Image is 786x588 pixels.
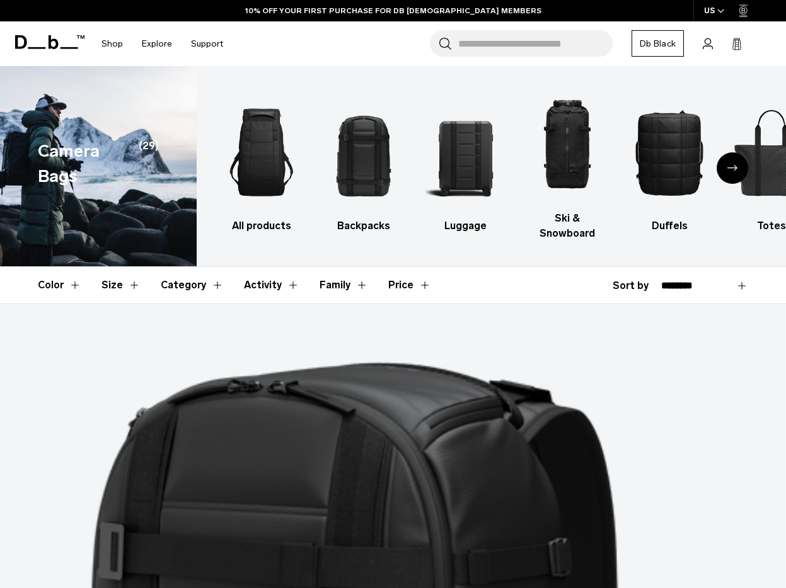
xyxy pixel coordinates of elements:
[320,267,368,303] button: Toggle Filter
[139,139,159,189] span: (29)
[38,139,134,189] h1: Camera Bags
[222,93,302,234] a: Db All products
[323,93,403,212] img: Db
[142,21,172,66] a: Explore
[425,93,506,212] img: Db
[323,93,403,234] a: Db Backpacks
[92,21,233,66] nav: Main Navigation
[632,30,684,57] a: Db Black
[630,93,710,234] a: Db Duffels
[101,267,141,303] button: Toggle Filter
[528,85,608,205] img: Db
[38,267,81,303] button: Toggle Filter
[222,93,302,234] li: 1 / 10
[528,85,608,241] a: Db Ski & Snowboard
[425,93,506,234] a: Db Luggage
[244,267,299,303] button: Toggle Filter
[717,152,748,184] div: Next slide
[630,93,710,212] img: Db
[528,85,608,241] li: 4 / 10
[323,93,403,234] li: 2 / 10
[323,218,403,234] h3: Backpacks
[161,267,224,303] button: Toggle Filter
[245,5,541,16] a: 10% OFF YOUR FIRST PURCHASE FOR DB [DEMOGRAPHIC_DATA] MEMBERS
[425,93,506,234] li: 3 / 10
[425,218,506,234] h3: Luggage
[630,93,710,234] li: 5 / 10
[191,21,223,66] a: Support
[388,267,431,303] button: Toggle Price
[528,211,608,241] h3: Ski & Snowboard
[630,218,710,234] h3: Duffels
[222,218,302,234] h3: All products
[101,21,123,66] a: Shop
[222,93,302,212] img: Db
